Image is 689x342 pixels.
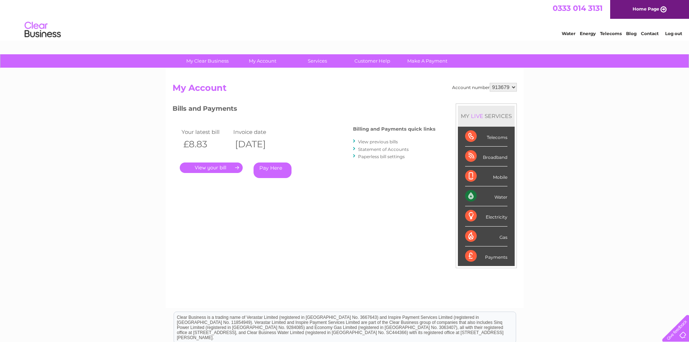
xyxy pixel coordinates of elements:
[358,154,405,159] a: Paperless bill settings
[180,137,232,152] th: £8.83
[553,4,603,13] a: 0333 014 3131
[626,31,637,36] a: Blog
[452,83,517,92] div: Account number
[469,113,485,119] div: LIVE
[465,147,507,166] div: Broadband
[231,137,284,152] th: [DATE]
[465,166,507,186] div: Mobile
[465,127,507,147] div: Telecoms
[178,54,237,68] a: My Clear Business
[397,54,457,68] a: Make A Payment
[231,127,284,137] td: Invoice date
[343,54,402,68] a: Customer Help
[353,126,435,132] h4: Billing and Payments quick links
[24,19,61,41] img: logo.png
[465,186,507,206] div: Water
[173,104,435,116] h3: Bills and Payments
[641,31,659,36] a: Contact
[580,31,596,36] a: Energy
[358,139,398,144] a: View previous bills
[180,162,243,173] a: .
[665,31,682,36] a: Log out
[233,54,292,68] a: My Account
[254,162,292,178] a: Pay Here
[458,106,515,126] div: MY SERVICES
[288,54,347,68] a: Services
[358,147,409,152] a: Statement of Accounts
[600,31,622,36] a: Telecoms
[465,227,507,246] div: Gas
[465,206,507,226] div: Electricity
[174,4,516,35] div: Clear Business is a trading name of Verastar Limited (registered in [GEOGRAPHIC_DATA] No. 3667643...
[465,246,507,266] div: Payments
[173,83,517,97] h2: My Account
[180,127,232,137] td: Your latest bill
[562,31,575,36] a: Water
